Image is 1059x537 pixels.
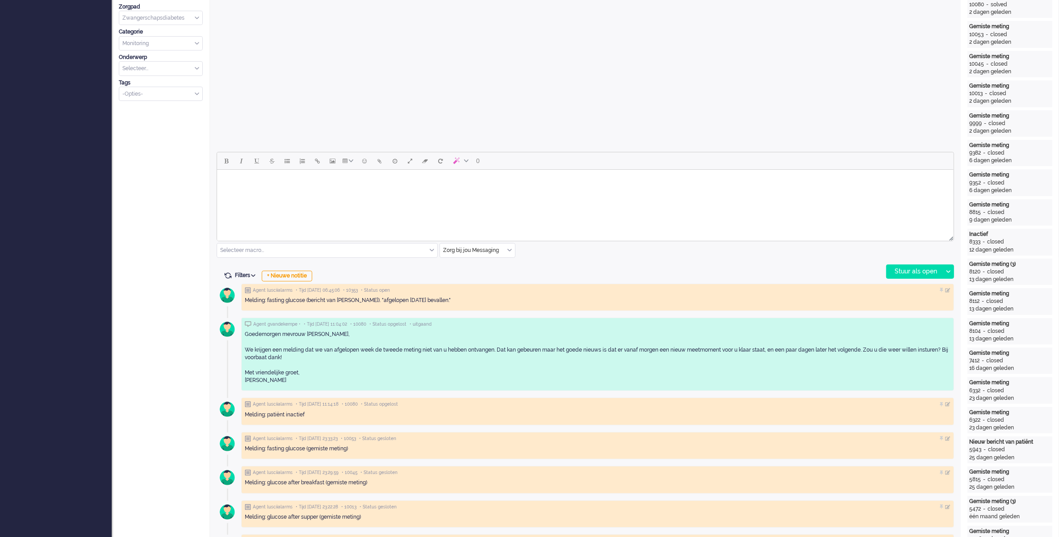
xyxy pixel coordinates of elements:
[988,120,1005,127] div: closed
[969,1,984,8] div: 10080
[969,60,984,68] div: 10045
[969,357,979,365] div: 7412
[969,216,1051,224] div: 9 dagen geleden
[402,153,418,168] button: Fullscreen
[969,335,1051,343] div: 13 dagen geleden
[946,233,954,241] div: Resize
[249,153,264,168] button: Underline
[476,157,480,164] span: 0
[119,28,203,36] div: Categorie
[216,284,239,306] img: avatar
[990,31,1007,38] div: closed
[969,505,981,513] div: 5472
[310,153,325,168] button: Insert/edit link
[981,179,988,187] div: -
[988,149,1005,157] div: closed
[986,357,1003,365] div: closed
[296,287,340,294] span: • Tijd [DATE] 06:45:06
[245,331,950,384] div: Goedemorgen mevrouw [PERSON_NAME], We krijgen een melding dat we van afgelopen week de tweede met...
[969,53,1051,60] div: Gemiste meting
[969,142,1051,149] div: Gemiste meting
[969,290,1051,298] div: Gemiste meting
[296,504,338,510] span: • Tijd [DATE] 23:22:28
[448,153,472,168] button: AI
[119,79,203,87] div: Tags
[988,446,1005,453] div: closed
[982,120,988,127] div: -
[969,8,1051,16] div: 2 dagen geleden
[296,436,338,442] span: • Tijd [DATE] 23:33:23
[969,82,1051,90] div: Gemiste meting
[969,394,1051,402] div: 23 dagen geleden
[216,432,239,455] img: avatar
[969,379,1051,386] div: Gemiste meting
[245,479,950,487] div: Melding: glucose after breakfast (gemiste meting)
[245,287,251,294] img: ic_note_grey.svg
[296,401,339,407] span: • Tijd [DATE] 11:14:18
[969,476,981,483] div: 5815
[433,153,448,168] button: Reset content
[969,260,1051,268] div: Gemiste meting (3)
[969,120,982,127] div: 9999
[340,153,357,168] button: Table
[216,466,239,489] img: avatar
[387,153,402,168] button: Delay message
[472,153,484,168] button: 0
[969,179,981,187] div: 9352
[969,387,980,394] div: 6332
[969,149,981,157] div: 9382
[119,3,203,11] div: Zorgpad
[988,179,1005,187] div: closed
[217,170,954,233] iframe: Rich Text Area
[969,454,1051,461] div: 25 dagen geleden
[969,238,980,246] div: 8333
[980,238,987,246] div: -
[245,436,251,442] img: ic_note_grey.svg
[969,38,1051,46] div: 2 dagen geleden
[981,327,988,335] div: -
[361,287,390,294] span: • Status open
[969,438,1051,446] div: Nieuw bericht van patiënt
[969,201,1051,209] div: Gemiste meting
[119,87,203,101] div: Select Tags
[253,436,293,442] span: Agent lusciialarms
[979,298,986,305] div: -
[360,470,398,476] span: • Status gesloten
[361,401,398,407] span: • Status opgelost
[984,1,991,8] div: -
[969,416,980,424] div: 6322
[969,468,1051,476] div: Gemiste meting
[988,505,1005,513] div: closed
[980,416,987,424] div: -
[219,153,234,168] button: Bold
[989,90,1006,97] div: closed
[979,357,986,365] div: -
[987,416,1004,424] div: closed
[969,327,981,335] div: 8104
[245,297,950,304] div: Melding: fasting glucose (bericht van [PERSON_NAME]). "afgelopen [DATE] bevallen."
[245,321,251,327] img: ic_chat_grey.svg
[372,153,387,168] button: Add attachment
[245,445,950,453] div: Melding: fasting glucose (gemiste meting)
[983,90,989,97] div: -
[969,268,980,276] div: 8120
[987,238,1004,246] div: closed
[245,401,251,407] img: ic_note_grey.svg
[981,149,988,157] div: -
[245,513,950,521] div: Melding: glucose after supper (gemiste meting)
[969,187,1051,194] div: 6 dagen geleden
[969,409,1051,416] div: Gemiste meting
[234,153,249,168] button: Italic
[245,470,251,476] img: ic_note_grey.svg
[991,60,1008,68] div: closed
[969,171,1051,179] div: Gemiste meting
[969,127,1051,135] div: 2 dagen geleden
[304,321,347,327] span: • Tijd [DATE] 11:04:02
[280,153,295,168] button: Bullet list
[216,501,239,523] img: avatar
[359,436,396,442] span: • Status gesloten
[969,424,1051,432] div: 23 dagen geleden
[296,470,339,476] span: • Tijd [DATE] 23:29:59
[981,209,988,216] div: -
[969,365,1051,372] div: 16 dagen geleden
